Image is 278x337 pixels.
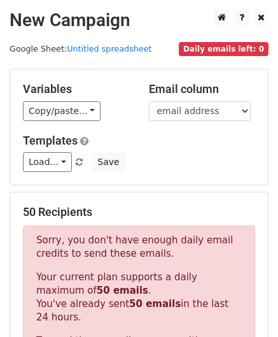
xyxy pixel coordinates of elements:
p: Sorry, you don't have enough daily email credits to send these emails. [36,234,242,261]
a: Copy/paste... [23,101,101,121]
strong: 50 emails [97,285,148,296]
h2: New Campaign [10,10,268,31]
h5: Email column [149,82,256,96]
h5: 50 Recipients [23,205,255,219]
a: Untitled spreadsheet [67,44,151,54]
a: Load... [23,152,72,172]
strong: 50 emails [129,298,181,310]
a: Templates [23,134,78,147]
button: Save [92,152,125,172]
small: Google Sheet: [10,44,152,54]
a: Daily emails left: 0 [179,44,268,54]
span: Daily emails left: 0 [179,42,268,56]
h5: Variables [23,82,130,96]
p: Your current plan supports a daily maximum of . You've already sent in the last 24 hours. [36,271,242,324]
iframe: Chat Widget [214,276,278,337]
